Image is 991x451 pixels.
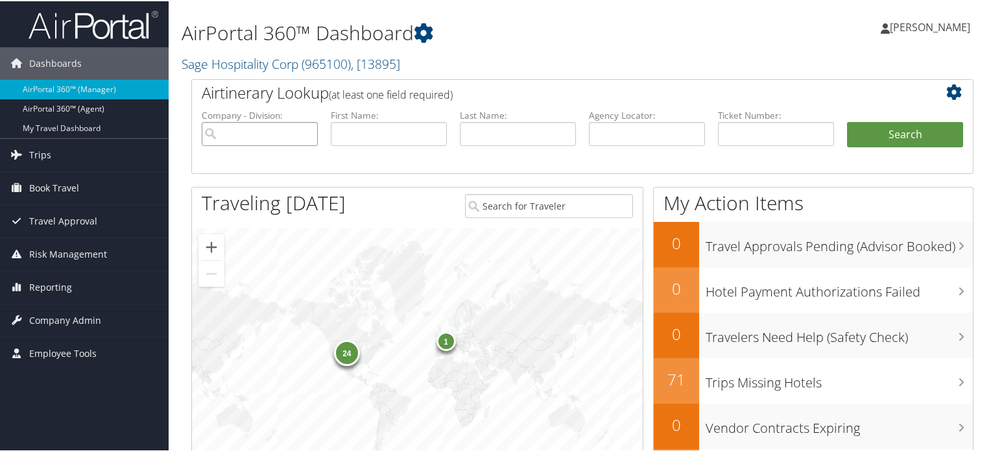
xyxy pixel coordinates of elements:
[329,86,453,101] span: (at least one field required)
[198,233,224,259] button: Zoom in
[706,411,973,436] h3: Vendor Contracts Expiring
[29,171,79,203] span: Book Travel
[718,108,834,121] label: Ticket Number:
[654,413,699,435] h2: 0
[706,321,973,345] h3: Travelers Need Help (Safety Check)
[182,18,716,45] h1: AirPortal 360™ Dashboard
[654,266,973,311] a: 0Hotel Payment Authorizations Failed
[654,322,699,344] h2: 0
[654,276,699,299] h2: 0
[436,330,455,349] div: 1
[654,231,699,253] h2: 0
[202,80,898,103] h2: Airtinerary Lookup
[654,311,973,357] a: 0Travelers Need Help (Safety Check)
[351,54,400,71] span: , [ 13895 ]
[881,6,983,45] a: [PERSON_NAME]
[29,204,97,236] span: Travel Approval
[654,188,973,215] h1: My Action Items
[654,402,973,448] a: 0Vendor Contracts Expiring
[29,138,51,170] span: Trips
[706,230,973,254] h3: Travel Approvals Pending (Advisor Booked)
[202,108,318,121] label: Company - Division:
[198,260,224,286] button: Zoom out
[465,193,634,217] input: Search for Traveler
[29,303,101,335] span: Company Admin
[29,8,158,39] img: airportal-logo.png
[890,19,970,33] span: [PERSON_NAME]
[589,108,705,121] label: Agency Locator:
[706,275,973,300] h3: Hotel Payment Authorizations Failed
[202,188,346,215] h1: Traveling [DATE]
[654,221,973,266] a: 0Travel Approvals Pending (Advisor Booked)
[654,367,699,389] h2: 71
[460,108,576,121] label: Last Name:
[302,54,351,71] span: ( 965100 )
[654,357,973,402] a: 71Trips Missing Hotels
[29,270,72,302] span: Reporting
[29,336,97,369] span: Employee Tools
[333,339,359,365] div: 24
[182,54,400,71] a: Sage Hospitality Corp
[29,237,107,269] span: Risk Management
[847,121,963,147] button: Search
[706,366,973,391] h3: Trips Missing Hotels
[29,46,82,79] span: Dashboards
[331,108,447,121] label: First Name:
